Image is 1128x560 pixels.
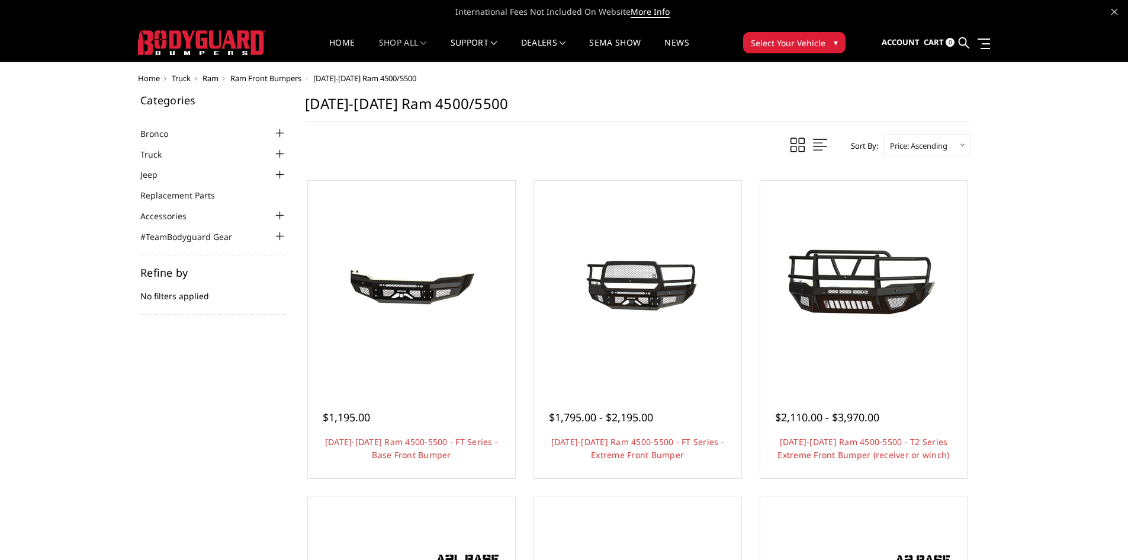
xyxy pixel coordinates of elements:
img: 2019-2025 Ram 4500-5500 - FT Series - Base Front Bumper [317,239,506,329]
div: No filters applied [140,267,287,315]
a: Bronco [140,127,183,140]
a: Truck [172,73,191,84]
span: Select Your Vehicle [751,37,825,49]
h1: [DATE]-[DATE] Ram 4500/5500 [305,95,970,122]
span: $1,195.00 [323,410,370,424]
h5: Categories [140,95,287,105]
a: 2019-2025 Ram 4500-5500 - FT Series - Base Front Bumper [311,184,512,385]
span: $2,110.00 - $3,970.00 [775,410,879,424]
a: Ram [203,73,218,84]
span: ▾ [834,36,838,49]
a: SEMA Show [589,39,641,62]
a: Accessories [140,210,201,222]
img: 2019-2025 Ram 4500-5500 - FT Series - Extreme Front Bumper [543,239,732,329]
a: Home [138,73,160,84]
a: #TeamBodyguard Gear [140,231,247,243]
a: Ram Front Bumpers [230,73,301,84]
a: Account [882,27,920,59]
h5: Refine by [140,267,287,278]
a: News [664,39,689,62]
a: 2019-2025 Ram 4500-5500 - FT Series - Extreme Front Bumper 2019-2025 Ram 4500-5500 - FT Series - ... [537,184,738,385]
button: Select Your Vehicle [743,32,846,53]
a: Home [329,39,355,62]
img: BODYGUARD BUMPERS [138,30,265,55]
a: [DATE]-[DATE] Ram 4500-5500 - T2 Series Extreme Front Bumper (receiver or winch) [777,436,949,460]
span: Account [882,37,920,47]
a: 2019-2025 Ram 4500-5500 - T2 Series Extreme Front Bumper (receiver or winch) 2019-2025 Ram 4500-5... [763,184,965,385]
a: shop all [379,39,427,62]
label: Sort By: [844,137,878,155]
a: Jeep [140,168,172,181]
a: [DATE]-[DATE] Ram 4500-5500 - FT Series - Base Front Bumper [325,436,498,460]
span: Cart [924,37,944,47]
a: Cart 0 [924,27,955,59]
a: Dealers [521,39,566,62]
a: Support [451,39,497,62]
span: [DATE]-[DATE] Ram 4500/5500 [313,73,416,84]
span: $1,795.00 - $2,195.00 [549,410,653,424]
a: More Info [631,6,670,18]
a: [DATE]-[DATE] Ram 4500-5500 - FT Series - Extreme Front Bumper [551,436,724,460]
a: Replacement Parts [140,189,230,201]
img: 2019-2025 Ram 4500-5500 - T2 Series Extreme Front Bumper (receiver or winch) [769,232,958,336]
span: 0 [946,38,955,47]
a: Truck [140,148,176,161]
